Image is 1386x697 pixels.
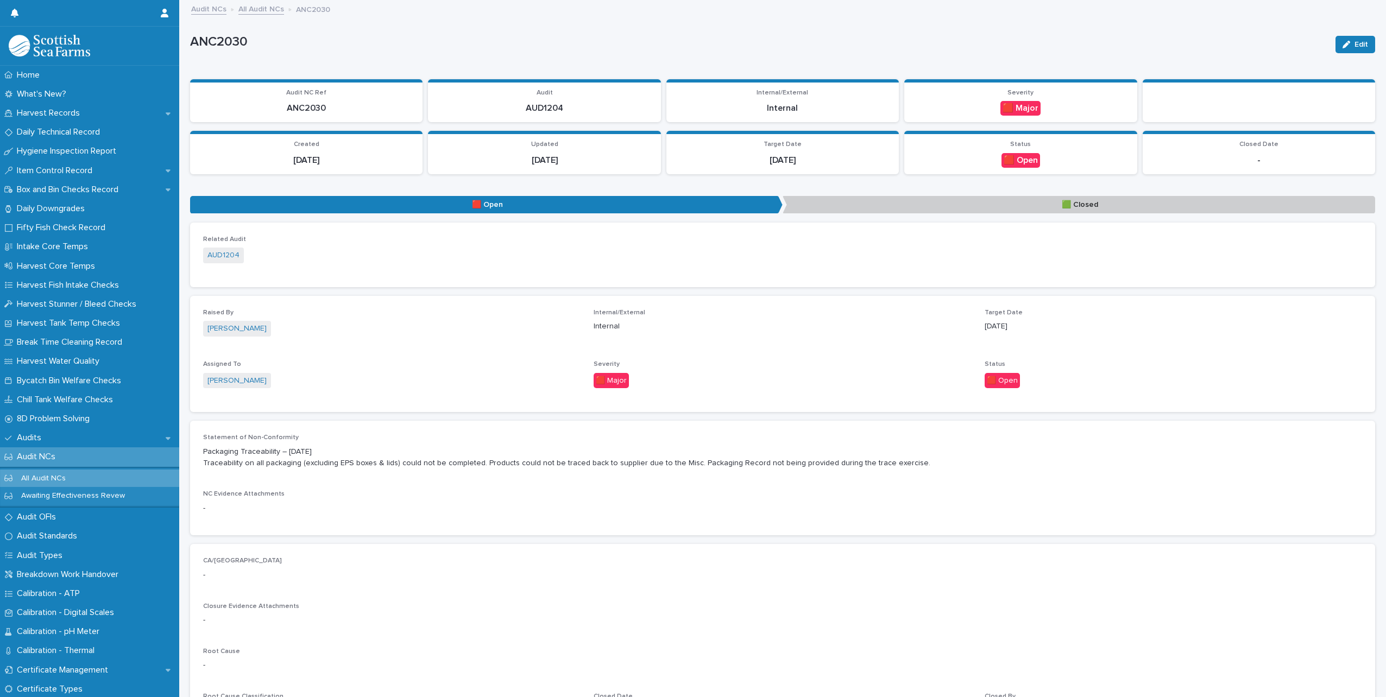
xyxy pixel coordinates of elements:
span: Target Date [764,141,802,148]
p: Audits [12,433,50,443]
span: Severity [594,361,620,367]
span: Status [985,361,1005,367]
p: Certificate Types [12,684,91,694]
p: Harvest Water Quality [12,356,108,366]
p: Daily Technical Record [12,127,109,137]
span: Audit NC Ref [286,90,326,96]
span: Closed Date [1239,141,1278,148]
span: Audit [537,90,553,96]
a: [PERSON_NAME] [207,375,267,386]
span: Root Cause [203,648,240,655]
p: Calibration - Digital Scales [12,607,123,618]
p: Harvest Stunner / Bleed Checks [12,299,145,309]
span: Status [1010,141,1031,148]
p: Audit NCs [12,452,64,462]
p: Calibration - ATP [12,588,89,599]
p: ANC2030 [197,103,416,113]
p: 🟥 Open [190,196,783,214]
p: - [203,660,1362,671]
p: All Audit NCs [12,474,74,483]
span: Assigned To [203,361,241,367]
p: Break Time Cleaning Record [12,337,131,347]
p: - [203,503,581,514]
p: Harvest Fish Intake Checks [12,280,128,290]
p: Audit Standards [12,531,86,541]
p: - [203,614,581,626]
p: What's New? [12,89,75,99]
p: Home [12,70,48,80]
p: Box and Bin Checks Record [12,185,127,195]
p: [DATE] [985,321,1362,332]
p: Audit Types [12,550,71,561]
span: NC Evidence Attachments [203,491,285,497]
p: Audit OFIs [12,512,65,522]
a: Audit NCs [191,2,226,15]
p: Harvest Core Temps [12,261,104,271]
p: Bycatch Bin Welfare Checks [12,376,130,386]
span: CA/[GEOGRAPHIC_DATA] [203,557,282,564]
p: Harvest Tank Temp Checks [12,318,129,328]
p: ANC2030 [190,34,1327,50]
span: Target Date [985,309,1023,316]
div: 🟥 Open [985,373,1020,389]
span: Created [294,141,319,148]
p: Intake Core Temps [12,242,97,252]
a: [PERSON_NAME] [207,323,267,334]
p: - [203,569,1362,581]
p: 8D Problem Solving [12,414,98,424]
p: - [1149,155,1369,166]
p: Certificate Management [12,665,117,675]
p: Packaging Traceability – [DATE] Traceability on all packaging (excluding EPS boxes & lids) could ... [203,446,1362,469]
span: Statement of Non-Conformity [203,434,299,441]
p: [DATE] [673,155,892,166]
p: Calibration - Thermal [12,645,103,656]
span: Updated [531,141,558,148]
img: mMrefqRFQpe26GRNOUkG [9,35,90,56]
p: [DATE] [434,155,654,166]
p: Awaiting Effectiveness Revew [12,491,134,500]
span: Edit [1354,41,1368,48]
p: Item Control Record [12,166,101,176]
span: Internal/External [757,90,808,96]
span: Raised By [203,309,234,316]
button: Edit [1335,36,1375,53]
p: Chill Tank Welfare Checks [12,395,122,405]
p: AUD1204 [434,103,654,113]
div: 🟥 Major [1000,101,1041,116]
p: Daily Downgrades [12,204,93,214]
p: 🟩 Closed [783,196,1375,214]
p: Calibration - pH Meter [12,626,108,637]
p: Hygiene Inspection Report [12,146,125,156]
p: Internal [594,321,971,332]
span: Severity [1007,90,1034,96]
p: ANC2030 [296,3,330,15]
div: 🟥 Major [594,373,629,389]
div: 🟥 Open [1001,153,1040,168]
p: Internal [673,103,892,113]
p: [DATE] [197,155,416,166]
span: Internal/External [594,309,645,316]
a: AUD1204 [207,250,240,261]
p: Breakdown Work Handover [12,569,127,580]
p: Harvest Records [12,108,89,118]
span: Related Audit [203,236,246,243]
span: Closure Evidence Attachments [203,603,299,610]
p: Fifty Fish Check Record [12,223,114,233]
a: All Audit NCs [238,2,284,15]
